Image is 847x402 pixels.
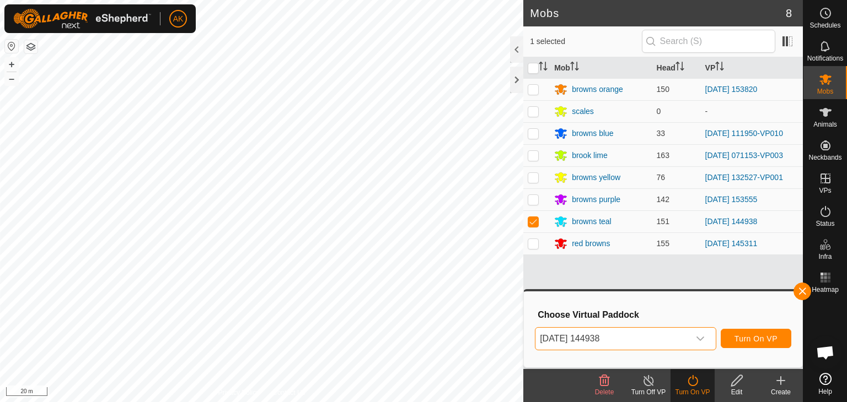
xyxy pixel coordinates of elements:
[572,194,620,205] div: browns purple
[572,150,608,161] div: brook lime
[272,388,305,398] a: Contact Us
[5,40,18,53] button: Reset Map
[218,388,260,398] a: Privacy Policy
[570,63,579,72] p-sorticon: Activate to sort
[13,9,151,29] img: Gallagher Logo
[5,58,18,71] button: +
[701,100,803,122] td: -
[572,216,612,227] div: browns teal
[810,22,840,29] span: Schedules
[572,238,610,249] div: red browns
[705,239,758,248] a: [DATE] 145311
[173,13,184,25] span: AK
[642,30,775,53] input: Search (S)
[595,388,614,396] span: Delete
[705,217,758,226] a: [DATE] 144938
[705,129,783,138] a: [DATE] 111950-VP010
[818,253,832,260] span: Infra
[657,151,669,160] span: 163
[676,63,684,72] p-sorticon: Activate to sort
[807,55,843,62] span: Notifications
[538,309,791,320] h3: Choose Virtual Paddock
[813,121,837,128] span: Animals
[652,57,701,79] th: Head
[24,40,37,53] button: Map Layers
[809,336,842,369] a: Open chat
[817,88,833,95] span: Mobs
[786,5,792,21] span: 8
[816,220,834,227] span: Status
[530,36,641,47] span: 1 selected
[657,195,669,204] span: 142
[819,187,831,194] span: VPs
[657,217,669,226] span: 151
[5,72,18,85] button: –
[759,387,803,397] div: Create
[705,195,758,204] a: [DATE] 153555
[572,128,614,139] div: browns blue
[572,84,623,95] div: browns orange
[701,57,803,79] th: VP
[812,286,839,293] span: Heatmap
[539,63,548,72] p-sorticon: Activate to sort
[715,63,724,72] p-sorticon: Activate to sort
[818,388,832,395] span: Help
[657,173,666,182] span: 76
[715,387,759,397] div: Edit
[530,7,786,20] h2: Mobs
[689,328,711,350] div: dropdown trigger
[550,57,652,79] th: Mob
[572,172,620,183] div: browns yellow
[705,151,783,160] a: [DATE] 071153-VP003
[626,387,671,397] div: Turn Off VP
[705,85,758,94] a: [DATE] 153820
[735,334,778,343] span: Turn On VP
[657,129,666,138] span: 33
[721,329,791,348] button: Turn On VP
[657,85,669,94] span: 150
[657,239,669,248] span: 155
[808,154,841,161] span: Neckbands
[535,328,689,350] span: 2025-09-06 144938
[803,368,847,399] a: Help
[705,173,783,182] a: [DATE] 132527-VP001
[671,387,715,397] div: Turn On VP
[572,106,594,117] div: scales
[657,107,661,116] span: 0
